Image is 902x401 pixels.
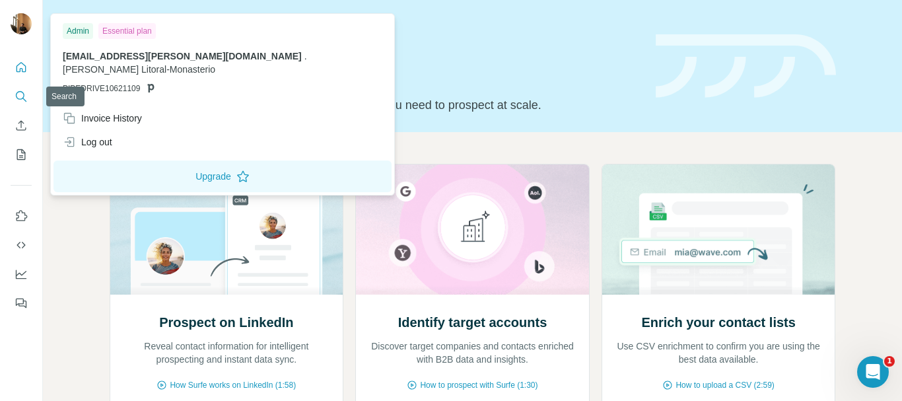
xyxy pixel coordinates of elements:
button: My lists [11,143,32,166]
img: Enrich your contact lists [602,164,836,295]
button: Search [11,85,32,108]
button: Upgrade [53,161,392,192]
button: Feedback [11,291,32,315]
span: 1 [884,356,895,367]
span: [EMAIL_ADDRESS][PERSON_NAME][DOMAIN_NAME] [63,51,302,61]
img: Prospect on LinkedIn [110,164,344,295]
div: Log out [63,135,112,149]
button: Use Surfe API [11,233,32,257]
img: Avatar [11,13,32,34]
button: Quick start [11,55,32,79]
span: How to prospect with Surfe (1:30) [420,379,538,391]
img: Identify target accounts [355,164,590,295]
span: . [304,51,307,61]
h2: Identify target accounts [398,313,547,332]
span: How Surfe works on LinkedIn (1:58) [170,379,296,391]
p: Use CSV enrichment to confirm you are using the best data available. [615,340,822,366]
span: [PERSON_NAME] Litoral-Monasterio [63,64,215,75]
div: Essential plan [98,23,156,39]
div: Admin [63,23,93,39]
p: Discover target companies and contacts enriched with B2B data and insights. [369,340,576,366]
div: Invoice History [63,112,142,125]
h2: Enrich your contact lists [641,313,795,332]
button: Enrich CSV [11,114,32,137]
h2: Prospect on LinkedIn [159,313,293,332]
button: Dashboard [11,262,32,286]
iframe: Intercom live chat [857,356,889,388]
img: banner [656,34,836,98]
button: Use Surfe on LinkedIn [11,204,32,228]
p: Reveal contact information for intelligent prospecting and instant data sync. [123,340,330,366]
span: How to upload a CSV (2:59) [676,379,774,391]
span: PIPEDRIVE10621109 [63,83,140,94]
